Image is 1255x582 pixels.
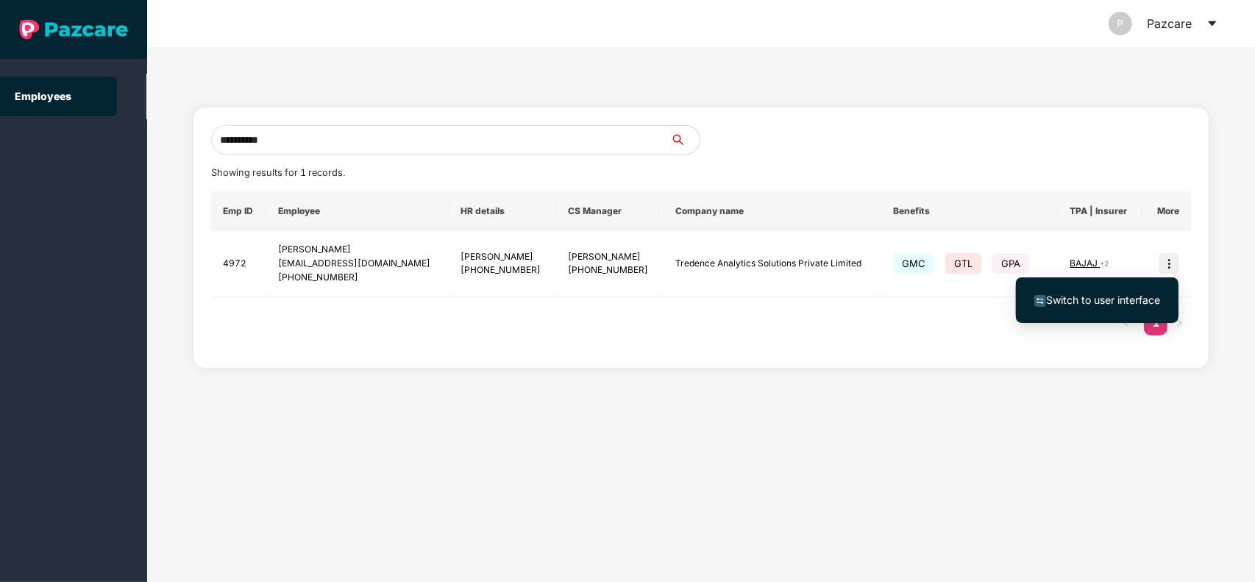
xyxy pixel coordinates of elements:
[461,250,544,264] div: [PERSON_NAME]
[1159,253,1179,274] img: icon
[449,191,556,231] th: HR details
[278,257,437,271] div: [EMAIL_ADDRESS][DOMAIN_NAME]
[1117,12,1124,35] span: P
[1175,319,1184,327] span: right
[893,253,934,274] span: GMC
[568,250,652,264] div: [PERSON_NAME]
[664,191,881,231] th: Company name
[881,191,1059,231] th: Benefits
[211,231,267,297] td: 4972
[664,231,881,297] td: Tredence Analytics Solutions Private Limited
[1059,191,1142,231] th: TPA | Insurer
[1034,295,1046,307] img: svg+xml;base64,PHN2ZyB4bWxucz0iaHR0cDovL3d3dy53My5vcmcvMjAwMC9zdmciIHdpZHRoPSIxNiIgaGVpZ2h0PSIxNi...
[1206,18,1218,29] span: caret-down
[992,253,1029,274] span: GPA
[669,134,700,146] span: search
[1167,312,1191,336] button: right
[1070,258,1101,269] span: BAJAJ
[278,271,437,285] div: [PHONE_NUMBER]
[1167,312,1191,336] li: Next Page
[1101,259,1109,268] span: + 2
[278,243,437,257] div: [PERSON_NAME]
[568,263,652,277] div: [PHONE_NUMBER]
[945,253,981,274] span: GTL
[1142,191,1192,231] th: More
[461,263,544,277] div: [PHONE_NUMBER]
[556,191,664,231] th: CS Manager
[15,90,71,102] a: Employees
[1046,294,1160,306] span: Switch to user interface
[211,167,345,178] span: Showing results for 1 records.
[266,191,449,231] th: Employee
[669,125,700,155] button: search
[211,191,267,231] th: Emp ID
